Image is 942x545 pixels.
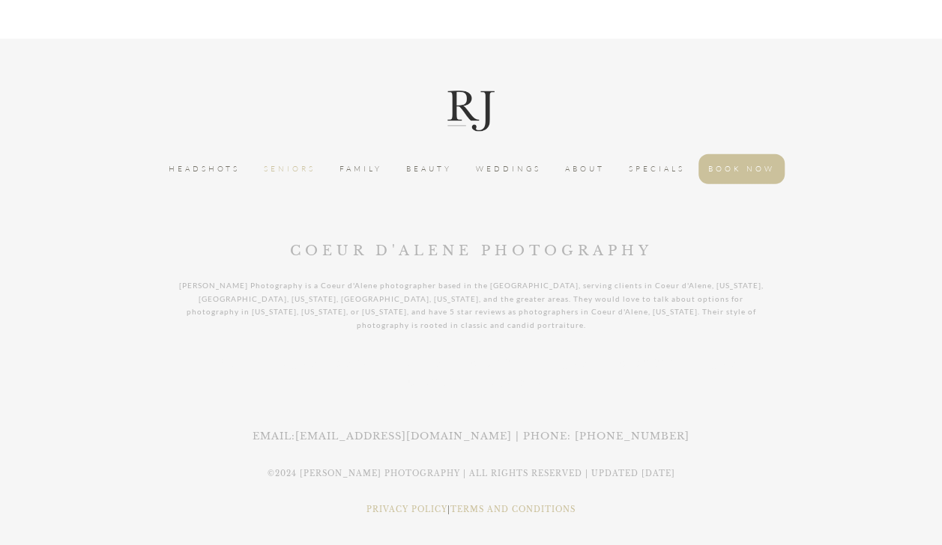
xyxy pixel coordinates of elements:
span: [PERSON_NAME] Photography is a Coeur d'Alene photographer based in the [GEOGRAPHIC_DATA], serving... [179,281,764,329]
a: FAMILY [339,162,382,177]
span: | [US_STATE] Photographer | [US_STATE] Photographer [399,358,760,388]
a: HEADSHOTS [169,162,240,177]
a: BEAUTY [406,162,452,177]
a: PRIVACY POLICY [366,505,447,514]
a: TERMS AND CONDITIONS [450,505,576,514]
span: [EMAIL_ADDRESS][DOMAIN_NAME] | Phone: [PHONE_NUMBER] [295,430,689,442]
p: | | [175,343,768,415]
a: ABOUT [565,162,605,177]
span: | [334,358,337,369]
a: Spokane Photographer [337,356,459,370]
a: SPECIALS [629,162,685,177]
a: WEDDINGS [476,162,541,177]
p: | [16,492,926,528]
p: Email: [16,417,926,457]
span: Coeur d'Alene Photographer [183,358,334,369]
span: [US_STATE] Photographer [462,358,605,369]
a: SENIORS [264,162,315,177]
span: ©2024 [PERSON_NAME] Photography | All rights reserved | Updated [DATE] [268,469,675,478]
a: [US_STATE] Photographer [462,356,605,370]
span: COEUR D'ALENE PHOTOGRAPHy [290,243,653,259]
a: BOOK NOW [708,162,775,177]
a: Coeur d'Alene Photographer [183,356,334,370]
span: Spokane Photographer [337,358,459,369]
